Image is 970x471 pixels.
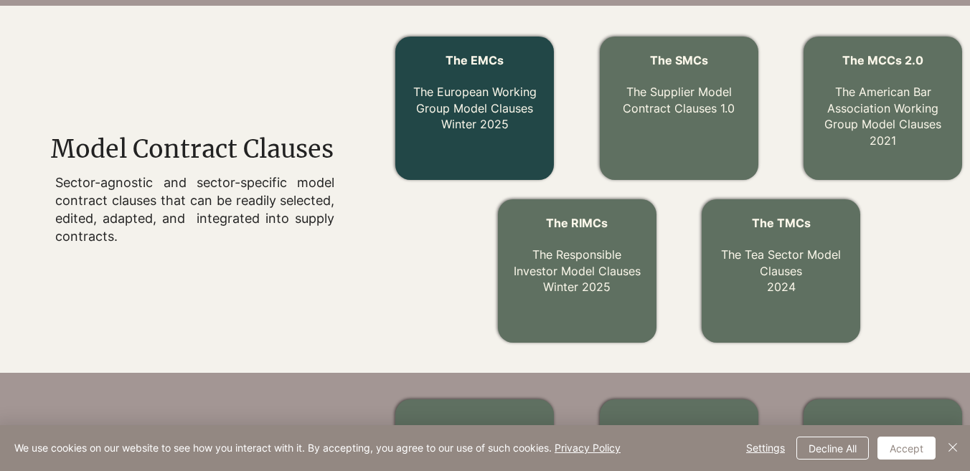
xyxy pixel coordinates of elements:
[413,53,537,132] a: The EMCs The European Working Group Model ClausesWinter 2025
[14,442,621,455] span: We use cookies on our website to see how you interact with it. By accepting, you agree to our use...
[555,442,621,454] a: Privacy Policy
[746,437,785,459] span: Settings
[842,53,923,67] span: The MCCs 2.0
[446,53,504,67] span: The EMCs
[623,85,735,115] a: The Supplier Model Contract Clauses 1.0
[721,216,841,295] a: The TMCs The Tea Sector Model Clauses2024
[51,134,334,164] span: Model Contract Clauses
[796,437,869,460] button: Decline All
[39,133,362,245] div: main content
[824,53,941,148] a: The MCCs 2.0 The American Bar Association Working Group Model Clauses2021
[944,439,961,456] img: Close
[514,216,641,295] a: The RIMCs The Responsible Investor Model ClausesWinter 2025
[877,437,936,460] button: Accept
[944,437,961,460] button: Close
[546,216,608,230] span: The RIMCs
[650,53,708,67] a: The SMCs
[55,173,334,246] p: Sector-agnostic and sector-specific model contract clauses that can be readily selected, edited, ...
[752,216,811,230] span: The TMCs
